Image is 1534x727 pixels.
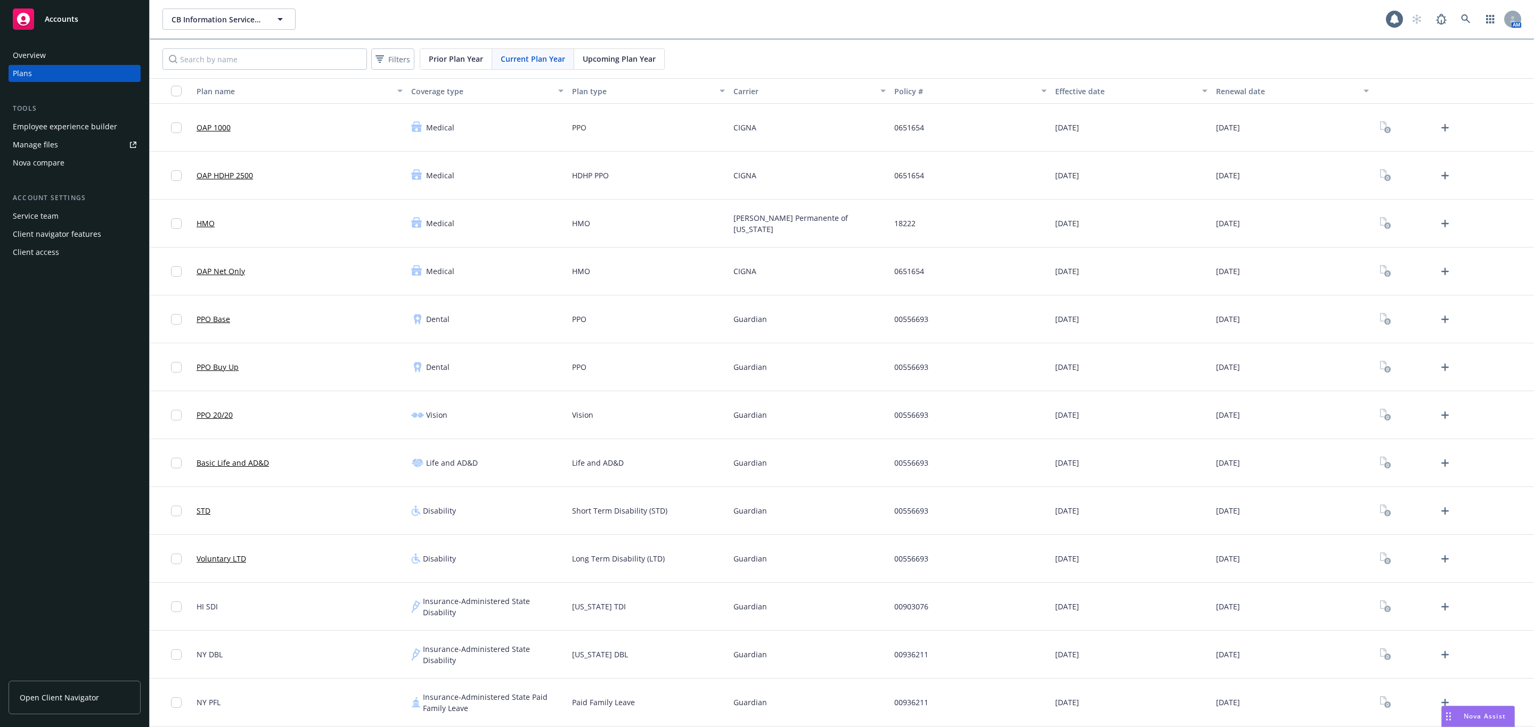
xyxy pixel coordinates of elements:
a: Upload Plan Documents [1437,263,1454,280]
div: Carrier [733,86,874,97]
span: [DATE] [1216,649,1240,660]
a: Client access [9,244,141,261]
a: OAP Net Only [197,266,245,277]
div: Overview [13,47,46,64]
span: [DATE] [1055,505,1079,516]
a: Upload Plan Documents [1437,167,1454,184]
input: Search by name [162,48,367,70]
div: Drag to move [1442,706,1455,726]
span: Life and AD&D [426,457,478,468]
span: Life and AD&D [572,457,624,468]
a: Upload Plan Documents [1437,694,1454,711]
a: View Plan Documents [1377,455,1394,472]
span: 00903076 [894,601,928,612]
span: NY DBL [197,649,223,660]
a: Upload Plan Documents [1437,311,1454,328]
input: Select all [171,86,182,96]
button: Renewal date [1212,78,1373,104]
a: View Plan Documents [1377,215,1394,232]
span: 00556693 [894,505,928,516]
div: Coverage type [411,86,552,97]
span: Medical [426,218,454,229]
span: 00936211 [894,649,928,660]
span: Guardian [733,601,767,612]
span: Filters [388,54,410,65]
input: Toggle Row Selected [171,266,182,277]
a: View Plan Documents [1377,359,1394,376]
span: 18222 [894,218,916,229]
div: Plans [13,65,32,82]
span: Guardian [733,313,767,325]
input: Toggle Row Selected [171,458,182,468]
span: [DATE] [1216,266,1240,277]
span: [US_STATE] DBL [572,649,628,660]
div: Tools [9,103,141,114]
a: Plans [9,65,141,82]
span: HMO [572,266,590,277]
span: Current Plan Year [501,53,565,64]
a: Upload Plan Documents [1437,502,1454,519]
a: Client navigator features [9,226,141,243]
span: Insurance-Administered State Disability [423,596,564,618]
a: HMO [197,218,215,229]
div: Nova compare [13,154,64,171]
span: Guardian [733,553,767,564]
span: CIGNA [733,122,756,133]
span: [DATE] [1055,266,1079,277]
a: Switch app [1480,9,1501,30]
input: Toggle Row Selected [171,314,182,325]
span: Dental [426,361,450,373]
button: Plan type [568,78,729,104]
a: PPO Base [197,313,230,325]
input: Toggle Row Selected [171,410,182,420]
span: [US_STATE] TDI [572,601,626,612]
a: Search [1455,9,1476,30]
span: Upcoming Plan Year [583,53,656,64]
a: Voluntary LTD [197,553,246,564]
a: View Plan Documents [1377,550,1394,567]
div: Manage files [13,136,58,153]
div: Employee experience builder [13,118,117,135]
span: Short Term Disability (STD) [572,505,667,516]
a: Upload Plan Documents [1437,646,1454,663]
span: CIGNA [733,266,756,277]
button: Filters [371,48,414,70]
span: [DATE] [1055,313,1079,325]
button: Coverage type [407,78,568,104]
a: Service team [9,208,141,225]
button: Carrier [729,78,890,104]
a: Upload Plan Documents [1437,455,1454,472]
span: Medical [426,170,454,181]
span: Disability [423,553,456,564]
a: Overview [9,47,141,64]
span: HI SDI [197,601,218,612]
span: [DATE] [1055,122,1079,133]
span: [DATE] [1216,313,1240,325]
a: Upload Plan Documents [1437,598,1454,615]
span: Long Term Disability (LTD) [572,553,665,564]
span: [DATE] [1055,649,1079,660]
input: Toggle Row Selected [171,553,182,564]
span: [DATE] [1216,122,1240,133]
input: Toggle Row Selected [171,649,182,660]
span: 00556693 [894,457,928,468]
span: Paid Family Leave [572,697,635,708]
span: [DATE] [1216,505,1240,516]
button: Effective date [1051,78,1212,104]
div: Renewal date [1216,86,1357,97]
span: [DATE] [1216,697,1240,708]
a: STD [197,505,210,516]
a: View Plan Documents [1377,263,1394,280]
div: Effective date [1055,86,1196,97]
a: View Plan Documents [1377,646,1394,663]
div: Plan name [197,86,391,97]
span: 00556693 [894,553,928,564]
span: HDHP PPO [572,170,609,181]
span: CB Information Services Inc [172,14,264,25]
span: [DATE] [1055,170,1079,181]
div: Client navigator features [13,226,101,243]
a: Nova compare [9,154,141,171]
span: Accounts [45,15,78,23]
span: 00936211 [894,697,928,708]
a: View Plan Documents [1377,167,1394,184]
